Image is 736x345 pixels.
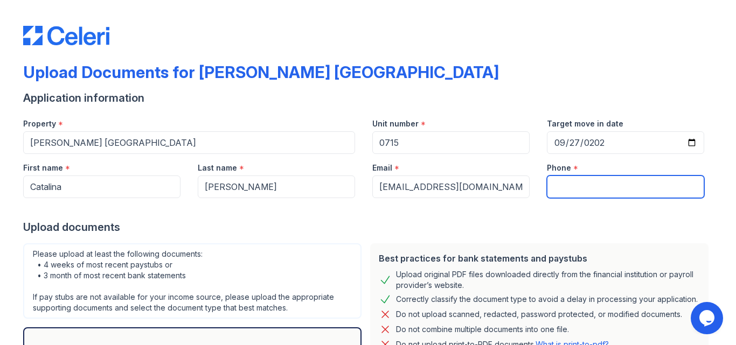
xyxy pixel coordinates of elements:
div: Upload documents [23,220,713,235]
label: Property [23,118,56,129]
label: Last name [198,163,237,173]
div: Correctly classify the document type to avoid a delay in processing your application. [396,293,698,306]
div: Best practices for bank statements and paystubs [379,252,700,265]
label: Target move in date [547,118,623,129]
div: Do not upload scanned, redacted, password protected, or modified documents. [396,308,682,321]
img: CE_Logo_Blue-a8612792a0a2168367f1c8372b55b34899dd931a85d93a1a3d3e32e68fde9ad4.png [23,26,109,45]
div: Upload Documents for [PERSON_NAME] [GEOGRAPHIC_DATA] [23,62,499,82]
div: Application information [23,90,713,105]
label: First name [23,163,63,173]
div: Do not combine multiple documents into one file. [396,323,569,336]
iframe: chat widget [691,302,725,334]
div: Upload original PDF files downloaded directly from the financial institution or payroll provider’... [396,269,700,291]
label: Email [372,163,392,173]
label: Phone [547,163,571,173]
label: Unit number [372,118,419,129]
div: Please upload at least the following documents: • 4 weeks of most recent paystubs or • 3 month of... [23,243,362,319]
